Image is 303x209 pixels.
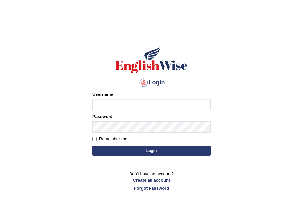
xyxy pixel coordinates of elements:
[92,185,211,191] a: Forgot Password
[114,45,189,74] img: Logo of English Wise sign in for intelligent practice with AI
[92,146,211,156] button: Login
[92,77,211,88] h4: Login
[92,177,211,183] a: Create an account
[92,171,211,191] p: Don't have an account?
[92,91,113,97] label: Username
[92,137,97,141] input: Remember me
[92,114,112,120] label: Password
[92,136,127,142] label: Remember me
